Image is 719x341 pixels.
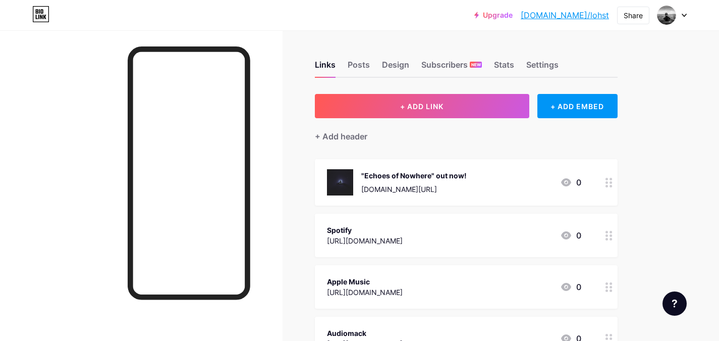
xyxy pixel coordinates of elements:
div: [URL][DOMAIN_NAME] [327,235,403,246]
div: "Echoes of Nowhere" out now! [361,170,467,181]
div: Apple Music [327,276,403,287]
div: 0 [560,281,581,293]
div: 0 [560,229,581,241]
div: [DOMAIN_NAME][URL] [361,184,467,194]
div: Subscribers [421,59,482,77]
span: + ADD LINK [400,102,444,111]
div: 0 [560,176,581,188]
div: Spotify [327,225,403,235]
div: + ADD EMBED [537,94,618,118]
div: Design [382,59,409,77]
div: Posts [348,59,370,77]
span: NEW [471,62,481,68]
img: "Echoes of Nowhere" out now! [327,169,353,196]
div: [URL][DOMAIN_NAME] [327,287,403,298]
button: + ADD LINK [315,94,529,118]
div: Audiomack [327,328,403,338]
a: [DOMAIN_NAME]/lohst [521,9,609,21]
a: Upgrade [474,11,513,19]
img: lohst [657,6,676,25]
div: Share [624,10,643,21]
div: Settings [526,59,559,77]
div: Links [315,59,336,77]
div: + Add header [315,130,367,142]
div: Stats [494,59,514,77]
